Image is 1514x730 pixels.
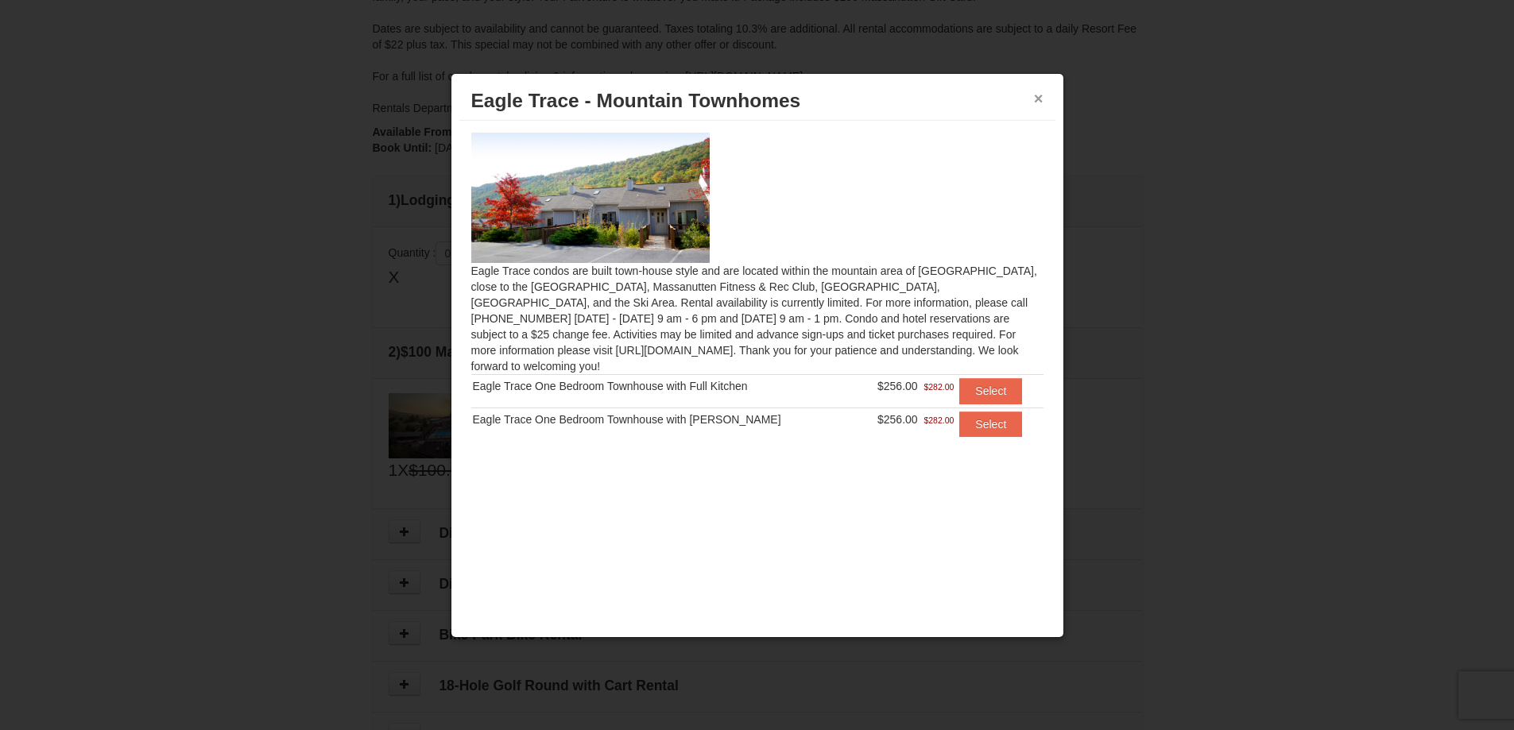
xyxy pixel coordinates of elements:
[459,121,1055,468] div: Eagle Trace condos are built town-house style and are located within the mountain area of [GEOGRA...
[959,378,1022,404] button: Select
[471,133,710,263] img: 19218983-1-9b289e55.jpg
[924,412,954,428] span: $282.00
[959,411,1022,437] button: Select
[1034,91,1044,106] button: ×
[473,411,856,427] div: Eagle Trace One Bedroom Townhouse with [PERSON_NAME]
[473,378,856,394] div: Eagle Trace One Bedroom Townhouse with Full Kitchen
[924,379,954,395] span: $282.00
[877,413,918,426] span: $256.00
[877,380,918,392] span: $256.00
[471,90,801,111] span: Eagle Trace - Mountain Townhomes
